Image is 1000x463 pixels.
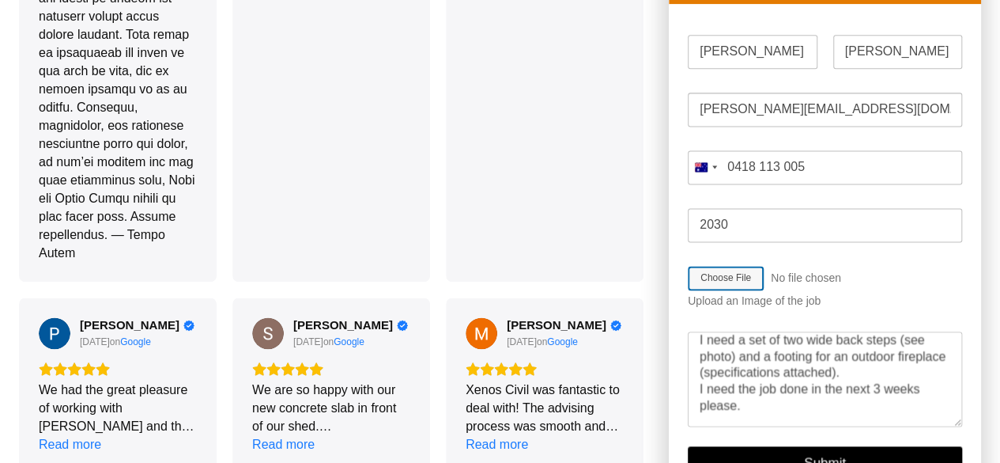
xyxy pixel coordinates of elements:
[39,381,197,435] div: We had the great pleasure of working with [PERSON_NAME] and the team. From our first meeting to t...
[39,435,101,454] div: Read more
[507,318,606,332] span: [PERSON_NAME]
[466,381,624,435] div: Xenos Civil was fantastic to deal with! The advising process was smooth and easy from start to fi...
[688,35,817,69] input: First Name
[688,150,723,184] button: Selected country
[80,318,179,332] span: [PERSON_NAME]
[252,381,410,435] div: We are so happy with our new concrete slab in front of our shed. [PERSON_NAME] and [PERSON_NAME] ...
[688,208,962,242] input: Post Code: E.g 2000
[252,362,410,376] div: Rating: 5.0 out of 5
[293,318,393,332] span: [PERSON_NAME]
[466,317,497,349] img: Monique Pereira
[833,35,963,69] input: Last Name
[293,336,334,348] div: on
[688,150,962,184] input: Mobile
[120,336,151,348] a: View on Google
[39,362,197,376] div: Rating: 5.0 out of 5
[466,435,528,454] div: Read more
[547,336,578,348] a: View on Google
[80,318,194,332] a: Review by Penny Stylianou
[252,317,284,349] a: View on Google
[183,320,194,331] div: Verified Customer
[293,336,323,348] div: [DATE]
[39,317,70,349] a: View on Google
[507,336,537,348] div: [DATE]
[293,318,408,332] a: Review by Scott Prioste
[80,336,110,348] div: [DATE]
[466,317,497,349] a: View on Google
[334,336,364,348] div: Google
[466,362,624,376] div: Rating: 5.0 out of 5
[688,93,962,127] input: Email
[397,320,408,331] div: Verified Customer
[80,336,120,348] div: on
[252,435,315,454] div: Read more
[507,318,621,332] a: Review by Monique Pereira
[252,317,284,349] img: Scott Prioste
[120,336,151,348] div: Google
[334,336,364,348] a: View on Google
[507,336,547,348] div: on
[547,336,578,348] div: Google
[39,317,70,349] img: Penny Stylianou
[610,320,621,331] div: Verified Customer
[688,294,962,308] div: Upload an Image of the job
